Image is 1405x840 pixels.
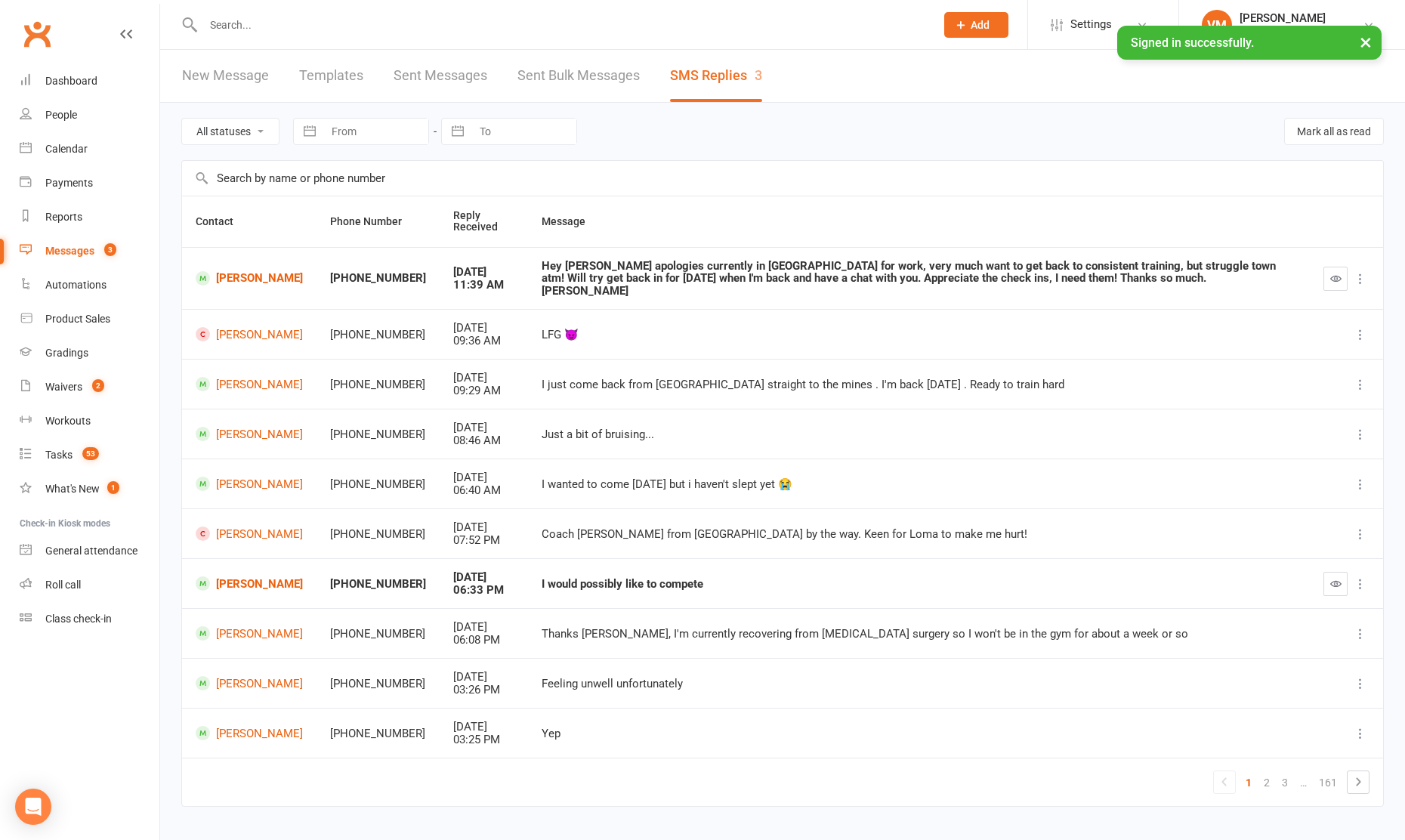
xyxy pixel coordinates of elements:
div: LFG 😈 [542,329,1296,341]
th: Message [528,196,1310,247]
div: [PHONE_NUMBER] [330,378,426,391]
div: [DATE] [453,372,514,384]
button: Add [944,12,1008,38]
button: Mark all as read [1284,118,1384,145]
span: Add [971,19,990,31]
a: [PERSON_NAME] [196,576,303,591]
div: [DATE] [453,266,514,279]
div: 08:46 AM [453,434,514,447]
a: [PERSON_NAME] [196,676,303,690]
a: SMS Replies3 [670,50,762,102]
div: [PERSON_NAME] [1240,11,1363,25]
a: Workouts [20,404,159,438]
a: Sent Bulk Messages [517,50,640,102]
div: VM [1202,10,1232,40]
div: Hey [PERSON_NAME] apologies currently in [GEOGRAPHIC_DATA] for work, very much want to get back t... [542,260,1296,298]
input: To [471,119,576,144]
th: Phone Number [317,196,440,247]
a: [PERSON_NAME] [196,477,303,491]
a: Tasks 53 [20,438,159,472]
div: 09:36 AM [453,335,514,347]
div: 11:39 AM [453,279,514,292]
a: Messages 3 [20,234,159,268]
a: Calendar [20,132,159,166]
div: I just come back from [GEOGRAPHIC_DATA] straight to the mines . I'm back [DATE] . Ready to train ... [542,378,1296,391]
a: [PERSON_NAME] [196,726,303,740]
th: Reply Received [440,196,528,247]
a: Roll call [20,568,159,602]
div: 06:08 PM [453,634,514,647]
div: Dashboard [45,75,97,87]
div: [DATE] [453,521,514,534]
div: 06:40 AM [453,484,514,497]
div: 09:29 AM [453,384,514,397]
div: Feeling unwell unfortunately [542,678,1296,690]
div: 06:33 PM [453,584,514,597]
a: Automations [20,268,159,302]
div: Workouts [45,415,91,427]
button: × [1352,26,1379,58]
div: I wanted to come [DATE] but i haven't slept yet 😭 [542,478,1296,491]
div: Tasks [45,449,73,461]
div: [PHONE_NUMBER] [330,329,426,341]
a: Sent Messages [394,50,487,102]
a: [PERSON_NAME] [196,427,303,441]
div: Payments [45,177,93,189]
input: From [323,119,428,144]
div: Automations [45,279,107,291]
div: [PHONE_NUMBER] [330,272,426,285]
div: What's New [45,483,100,495]
a: Clubworx [18,15,56,53]
div: [PHONE_NUMBER] [330,578,426,591]
div: [PHONE_NUMBER] [330,727,426,740]
a: Product Sales [20,302,159,336]
span: 53 [82,447,99,460]
div: Open Intercom Messenger [15,789,51,825]
div: 03:26 PM [453,684,514,696]
a: Reports [20,200,159,234]
th: Contact [182,196,317,247]
div: Thanks [PERSON_NAME], I'm currently recovering from [MEDICAL_DATA] surgery so I won't be in the g... [542,628,1296,641]
div: [DATE] [453,571,514,584]
div: General attendance [45,545,137,557]
div: I would possibly like to compete [542,578,1296,591]
div: 3 [755,67,762,83]
span: 1 [107,481,119,494]
a: What's New1 [20,472,159,506]
a: 3 [1276,772,1294,793]
div: Champions Gym Highgate [1240,25,1363,39]
span: 2 [92,379,104,392]
a: 161 [1313,772,1343,793]
div: Class check-in [45,613,112,625]
div: [DATE] [453,671,514,684]
a: [PERSON_NAME] [196,327,303,341]
div: [PHONE_NUMBER] [330,428,426,441]
a: [PERSON_NAME] [196,527,303,541]
a: 2 [1258,772,1276,793]
a: People [20,98,159,132]
div: [PHONE_NUMBER] [330,528,426,541]
div: [PHONE_NUMBER] [330,628,426,641]
div: [DATE] [453,721,514,733]
div: Coach [PERSON_NAME] from [GEOGRAPHIC_DATA] by the way. Keen for Loma to make me hurt! [542,528,1296,541]
div: [DATE] [453,322,514,335]
span: Settings [1070,8,1112,42]
div: [DATE] [453,471,514,484]
div: 07:52 PM [453,534,514,547]
a: [PERSON_NAME] [196,271,303,286]
input: Search... [199,14,925,36]
div: [PHONE_NUMBER] [330,478,426,491]
a: Payments [20,166,159,200]
span: 3 [104,243,116,256]
div: Gradings [45,347,88,359]
a: General attendance kiosk mode [20,534,159,568]
a: [PERSON_NAME] [196,377,303,391]
a: Templates [299,50,363,102]
div: Waivers [45,381,82,393]
a: Waivers 2 [20,370,159,404]
div: People [45,109,77,121]
a: Dashboard [20,64,159,98]
div: [DATE] [453,621,514,634]
a: Gradings [20,336,159,370]
div: Product Sales [45,313,110,325]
